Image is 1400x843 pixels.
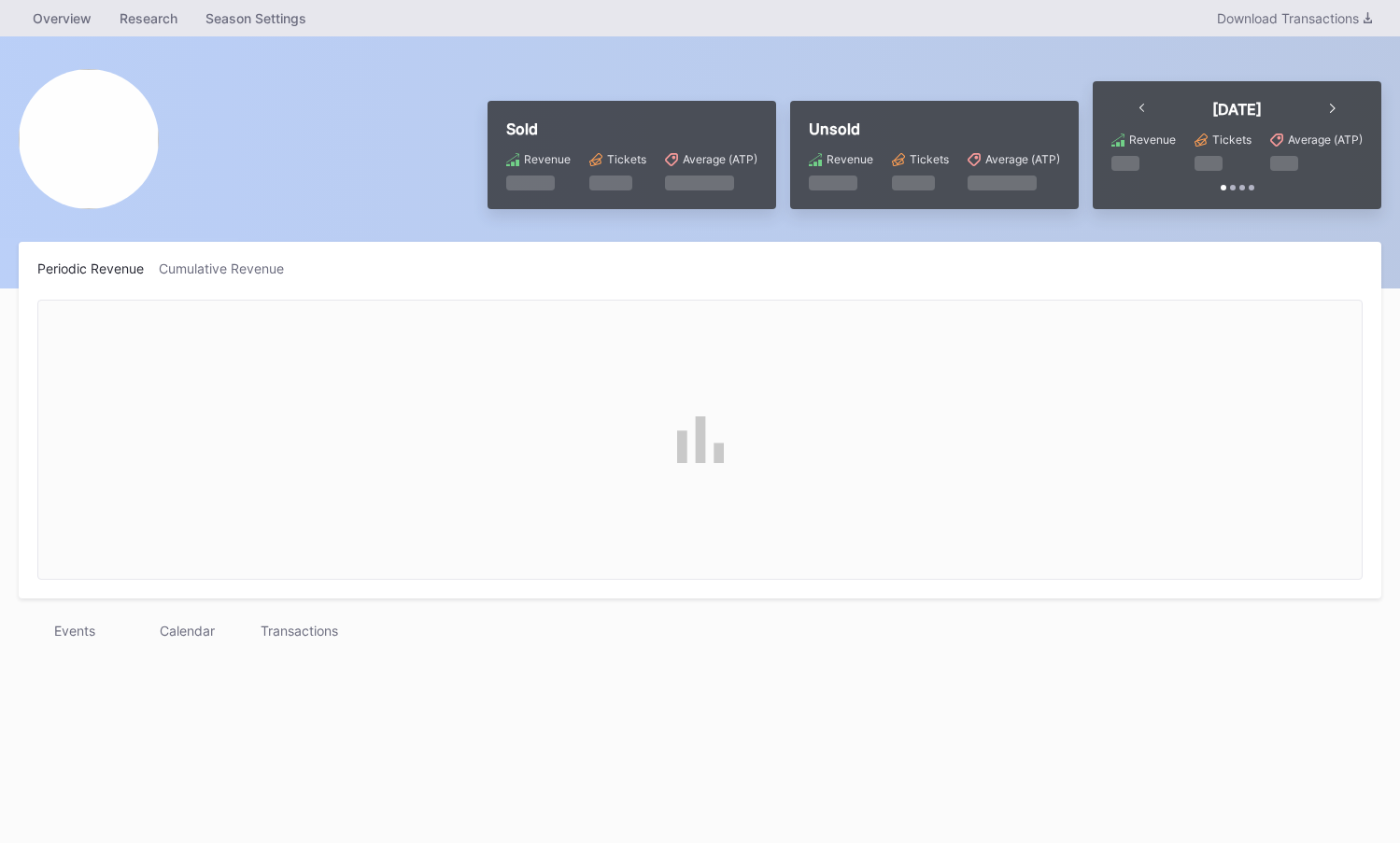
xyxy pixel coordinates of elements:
a: Overview [19,5,106,32]
a: Research [106,5,191,32]
button: Download Transactions [1208,6,1381,31]
div: Events [19,617,131,644]
div: Tickets [607,152,646,166]
div: Tickets [910,152,949,166]
div: Tickets [1212,133,1252,147]
div: Sold [506,119,757,138]
div: Revenue [827,152,873,166]
div: Average (ATP) [683,152,757,166]
div: Revenue [1129,133,1176,147]
div: Transactions [243,617,355,644]
div: [DATE] [1212,100,1262,119]
div: Average (ATP) [985,152,1060,166]
div: Calendar [131,617,243,644]
div: Revenue [524,152,571,166]
div: Average (ATP) [1288,133,1363,147]
a: Season Settings [191,5,320,32]
div: Cumulative Revenue [159,260,299,276]
div: Periodic Revenue [37,260,159,276]
div: Unsold [809,119,1060,138]
div: Download Transactions [1217,10,1372,26]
